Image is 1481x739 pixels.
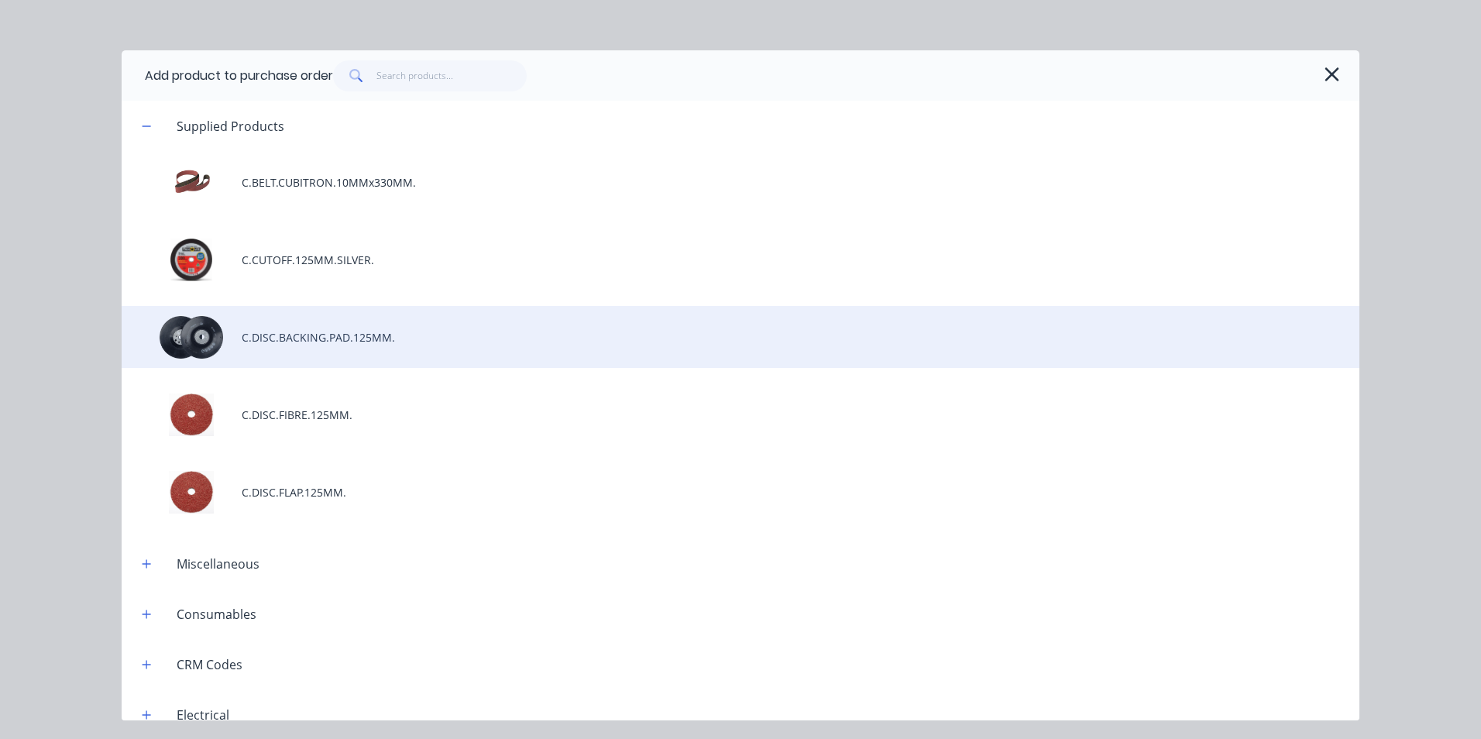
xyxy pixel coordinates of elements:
[164,117,297,136] div: Supplied Products
[164,555,272,573] div: Miscellaneous
[164,706,242,724] div: Electrical
[376,60,527,91] input: Search products...
[164,655,255,674] div: CRM Codes
[145,67,333,85] div: Add product to purchase order
[164,605,269,624] div: Consumables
